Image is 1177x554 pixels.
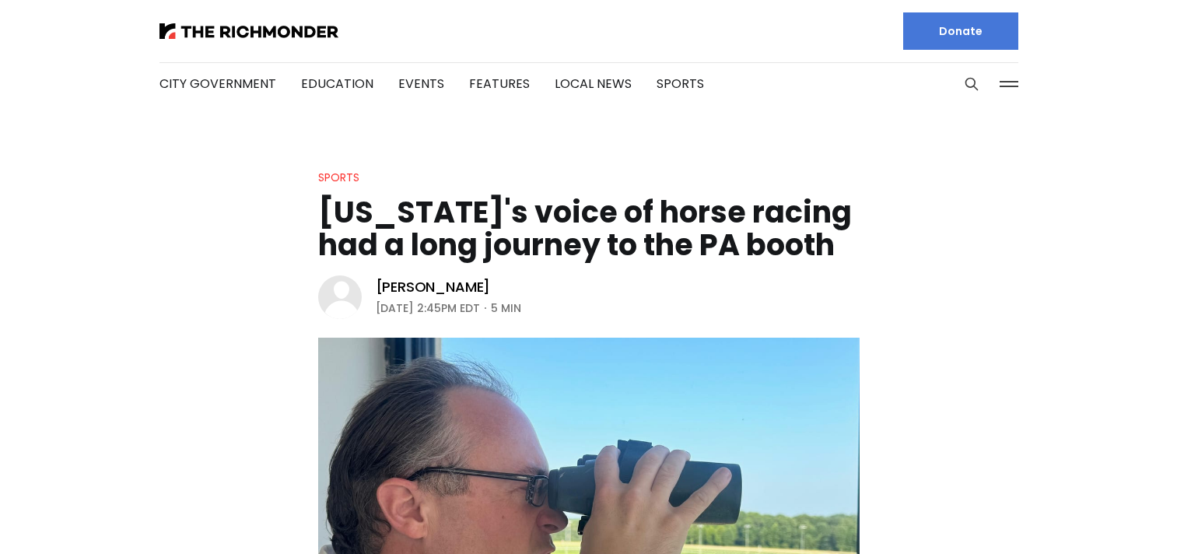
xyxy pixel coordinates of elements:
a: Sports [657,75,704,93]
a: Sports [318,170,359,185]
img: The Richmonder [159,23,338,39]
a: Features [469,75,530,93]
a: Donate [903,12,1018,50]
time: [DATE] 2:45PM EDT [376,299,480,317]
iframe: portal-trigger [1095,478,1177,554]
a: City Government [159,75,276,93]
button: Search this site [960,72,983,96]
a: [PERSON_NAME] [376,278,491,296]
span: 5 min [491,299,521,317]
a: Education [301,75,373,93]
a: Local News [555,75,632,93]
a: Events [398,75,444,93]
h1: [US_STATE]'s voice of horse racing had a long journey to the PA booth [318,196,860,261]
